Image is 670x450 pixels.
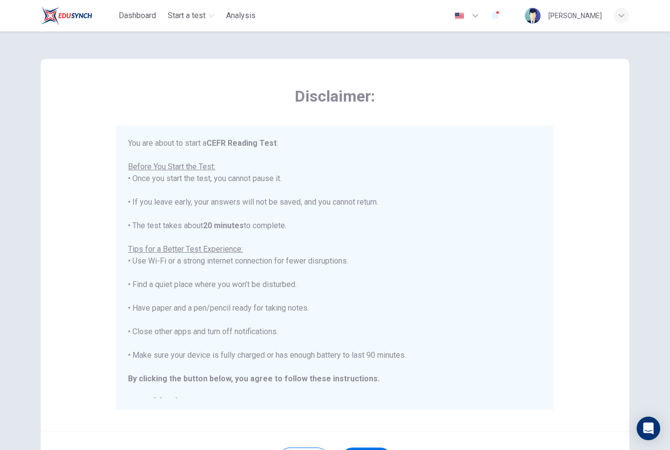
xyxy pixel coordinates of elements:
[203,221,244,230] b: 20 minutes
[115,7,160,25] button: Dashboard
[164,7,218,25] button: Start a test
[128,374,380,383] b: By clicking the button below, you agree to follow these instructions.
[222,7,259,25] button: Analysis
[226,10,256,22] span: Analysis
[206,138,277,148] b: CEFR Reading Test
[128,244,243,254] u: Tips for a Better Test Experience:
[525,8,541,24] img: Profile picture
[41,6,92,26] img: EduSynch logo
[222,7,259,25] div: You need a license to access this content
[116,86,554,106] span: Disclaimer:
[637,417,660,440] div: Open Intercom Messenger
[41,6,115,26] a: EduSynch logo
[548,10,602,22] div: [PERSON_NAME]
[168,10,206,22] span: Start a test
[453,12,465,20] img: en
[128,137,542,408] div: You are about to start a . • Once you start the test, you cannot pause it. • If you leave early, ...
[128,397,542,408] h2: Good luck!
[119,10,156,22] span: Dashboard
[128,162,215,171] u: Before You Start the Test:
